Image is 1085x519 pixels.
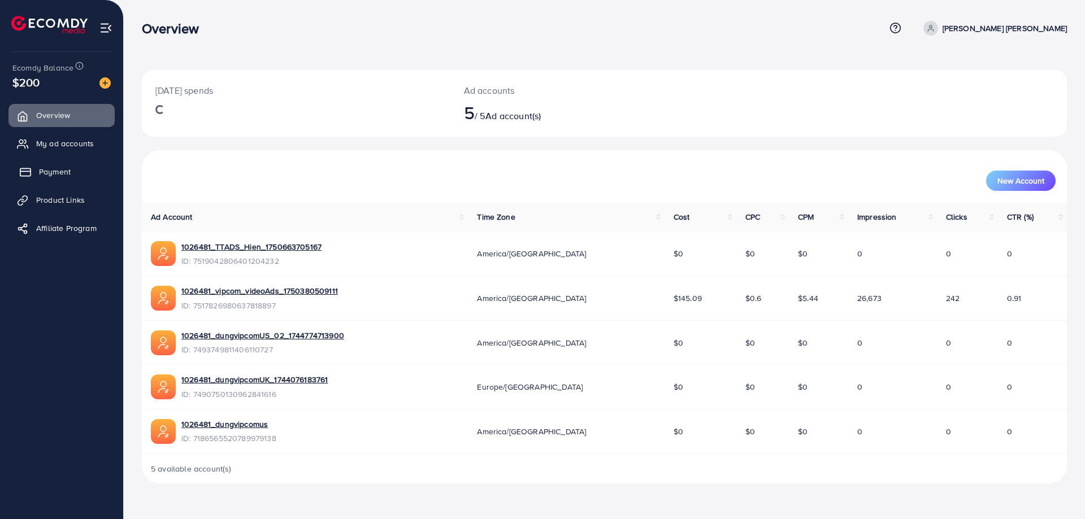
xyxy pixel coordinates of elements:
span: $0 [745,337,755,348]
span: $0 [745,381,755,392]
span: 0 [857,248,862,259]
a: My ad accounts [8,132,115,155]
span: ID: 7517826980637818897 [181,300,338,311]
span: Ad Account [151,211,193,223]
span: 0 [857,337,862,348]
span: 5 available account(s) [151,463,232,474]
img: ic-ads-acc.e4c84228.svg [151,241,176,266]
img: logo [11,16,88,33]
span: $0 [674,248,683,259]
span: My ad accounts [36,138,94,149]
span: $0 [674,381,683,392]
span: $0 [745,426,755,437]
span: 0 [857,381,862,392]
span: 0 [1007,381,1012,392]
p: Ad accounts [464,84,668,97]
span: $0.6 [745,293,762,304]
img: menu [99,21,112,34]
a: Affiliate Program [8,217,115,239]
span: CTR (%) [1007,211,1034,223]
span: Europe/[GEOGRAPHIC_DATA] [477,381,583,392]
span: 5 [464,99,475,125]
span: 0 [946,337,951,348]
a: 1026481_dungvipcomus [181,418,268,430]
a: 1026481_vipcom_videoAds_1750380509111 [181,285,338,296]
h2: / 5 [464,102,668,123]
button: New Account [986,171,1056,191]
span: Impression [857,211,897,223]
span: Time Zone [477,211,515,223]
span: Cost [674,211,690,223]
a: Payment [8,160,115,183]
span: Overview [36,110,70,121]
span: Affiliate Program [36,223,97,234]
span: $0 [798,426,808,437]
span: $5.44 [798,293,818,304]
span: 0 [857,426,862,437]
span: 0 [946,426,951,437]
span: America/[GEOGRAPHIC_DATA] [477,426,586,437]
a: Overview [8,104,115,127]
span: $145.09 [674,293,702,304]
span: Payment [39,166,71,177]
span: $0 [798,337,808,348]
span: ID: 7490750130962841616 [181,389,328,400]
span: $0 [674,337,683,348]
span: 0 [1007,426,1012,437]
span: America/[GEOGRAPHIC_DATA] [477,337,586,348]
span: Ecomdy Balance [12,62,73,73]
span: 0 [1007,337,1012,348]
span: America/[GEOGRAPHIC_DATA] [477,293,586,304]
a: 1026481_TTADS_Hien_1750663705167 [181,241,322,252]
span: Clicks [946,211,967,223]
h3: Overview [142,20,208,37]
a: 1026481_dungvipcomUK_1744076183761 [181,374,328,385]
span: $0 [798,248,808,259]
img: ic-ads-acc.e4c84228.svg [151,374,176,399]
p: [PERSON_NAME] [PERSON_NAME] [943,21,1067,35]
span: 0.91 [1007,293,1022,304]
img: ic-ads-acc.e4c84228.svg [151,286,176,311]
span: ID: 7186565520789979138 [181,433,276,444]
span: ID: 7519042806401204232 [181,255,322,267]
span: Product Links [36,194,85,206]
span: $200 [12,74,40,90]
a: Product Links [8,189,115,211]
a: [PERSON_NAME] [PERSON_NAME] [919,21,1067,36]
p: [DATE] spends [155,84,437,97]
span: CPC [745,211,760,223]
a: 1026481_dungvipcomUS_02_1744774713900 [181,330,344,341]
span: 0 [1007,248,1012,259]
span: 242 [946,293,960,304]
span: ID: 7493749811406110727 [181,344,344,355]
span: 0 [946,248,951,259]
span: America/[GEOGRAPHIC_DATA] [477,248,586,259]
span: New Account [997,177,1044,185]
span: 26,673 [857,293,882,304]
span: 0 [946,381,951,392]
img: ic-ads-acc.e4c84228.svg [151,419,176,444]
span: CPM [798,211,814,223]
span: $0 [745,248,755,259]
img: ic-ads-acc.e4c84228.svg [151,330,176,355]
img: image [99,77,111,89]
span: Ad account(s) [485,110,541,122]
span: $0 [798,381,808,392]
span: $0 [674,426,683,437]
